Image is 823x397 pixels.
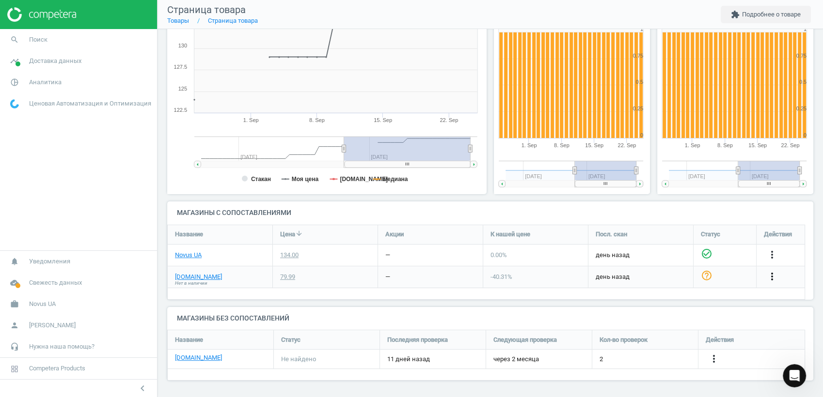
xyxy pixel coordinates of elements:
[440,117,459,123] tspan: 22. Sep
[243,117,259,123] tspan: 1. Sep
[554,142,570,148] tspan: 8. Sep
[280,251,299,260] div: 134.00
[600,355,603,364] span: 2
[387,336,448,344] span: Последняя проверка
[387,355,478,364] span: 11 дней назад
[796,106,807,111] text: 0.25
[491,273,512,280] span: -40.31 %
[783,364,806,387] iframe: Intercom live chat
[175,230,203,239] span: Название
[5,52,24,70] i: timeline
[491,251,507,259] span: 0.00 %
[29,78,62,87] span: Аналитика
[167,201,813,224] h4: Магазины с сопоставлениями
[636,79,643,85] text: 0.5
[29,278,82,287] span: Свежесть данных
[29,99,151,108] span: Ценовая Автоматизация и Оптимизация
[617,142,636,148] tspan: 22. Sep
[766,249,778,261] button: more_vert
[633,106,643,111] text: 0.25
[796,53,807,59] text: 0.75
[178,86,187,92] text: 125
[5,316,24,335] i: person
[281,336,301,344] span: Статус
[522,142,537,148] tspan: 1. Sep
[167,307,813,330] h4: Магазины без сопоставлений
[309,117,325,123] tspan: 8. Sep
[585,142,603,148] tspan: 15. Sep
[596,251,686,260] span: день назад
[721,6,811,23] button: extensionПодробнее о товаре
[175,251,202,260] a: Novus UA
[600,336,648,344] span: Кол-во проверок
[29,364,85,373] span: Competera Products
[10,99,19,108] img: wGWNvw8QSZomAAAAABJRU5ErkJggg==
[280,230,295,239] span: Цена
[137,382,148,394] i: chevron_left
[5,337,24,356] i: headset_mic
[385,230,404,239] span: Акции
[781,142,799,148] tspan: 22. Sep
[5,73,24,92] i: pie_chart_outlined
[640,132,643,138] text: 0
[804,132,807,138] text: 0
[385,273,390,281] div: —
[708,353,720,365] i: more_vert
[766,249,778,260] i: more_vert
[493,336,557,344] span: Следующая проверка
[251,176,271,183] tspan: Стакан
[701,248,712,260] i: check_circle_outline
[799,79,807,85] text: 0.5
[706,336,734,344] span: Действия
[5,274,24,292] i: cloud_done
[596,230,627,239] span: Посл. скан
[804,26,807,32] text: 1
[493,355,539,364] span: через 2 месяца
[701,230,720,239] span: Статус
[731,10,740,19] i: extension
[29,257,70,266] span: Уведомления
[491,230,530,239] span: К нашей цене
[764,230,792,239] span: Действия
[766,271,778,283] button: more_vert
[29,342,95,351] span: Нужна наша помощь?
[29,321,76,330] span: [PERSON_NAME]
[766,271,778,282] i: more_vert
[685,142,700,148] tspan: 1. Sep
[5,252,24,271] i: notifications
[5,31,24,49] i: search
[29,300,56,308] span: Novus UA
[174,107,187,113] text: 122.5
[280,273,295,281] div: 79.99
[701,270,712,281] i: help_outline
[295,229,303,237] i: arrow_downward
[175,280,207,287] span: Нет в наличии
[5,295,24,313] i: work
[281,355,316,364] span: Не найдено
[717,142,733,148] tspan: 8. Sep
[7,7,76,22] img: ajHJNr6hYgQAAAAASUVORK5CYII=
[292,176,319,183] tspan: Моя цена
[167,4,246,15] span: Страница товара
[748,142,767,148] tspan: 15. Sep
[385,251,390,260] div: —
[178,43,187,48] text: 130
[596,273,686,281] span: день назад
[383,176,408,183] tspan: медиана
[175,353,222,362] a: [DOMAIN_NAME]
[175,273,222,281] a: [DOMAIN_NAME]
[374,117,392,123] tspan: 15. Sep
[633,53,643,59] text: 0.75
[640,26,643,32] text: 1
[29,57,81,65] span: Доставка данных
[208,17,258,24] a: Страница товара
[175,336,203,344] span: Название
[130,382,155,395] button: chevron_left
[340,176,388,183] tspan: [DOMAIN_NAME]
[708,353,720,366] button: more_vert
[29,35,47,44] span: Поиск
[167,17,189,24] a: Товары
[174,64,187,70] text: 127.5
